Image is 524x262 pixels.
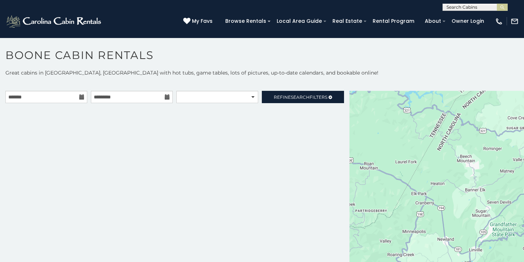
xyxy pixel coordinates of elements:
[183,17,214,25] a: My Favs
[222,16,270,27] a: Browse Rentals
[262,91,344,103] a: RefineSearchFilters
[274,94,327,100] span: Refine Filters
[329,16,366,27] a: Real Estate
[192,17,213,25] span: My Favs
[448,16,488,27] a: Owner Login
[273,16,326,27] a: Local Area Guide
[511,17,519,25] img: mail-regular-white.png
[291,94,310,100] span: Search
[5,14,103,29] img: White-1-2.png
[495,17,503,25] img: phone-regular-white.png
[369,16,418,27] a: Rental Program
[421,16,445,27] a: About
